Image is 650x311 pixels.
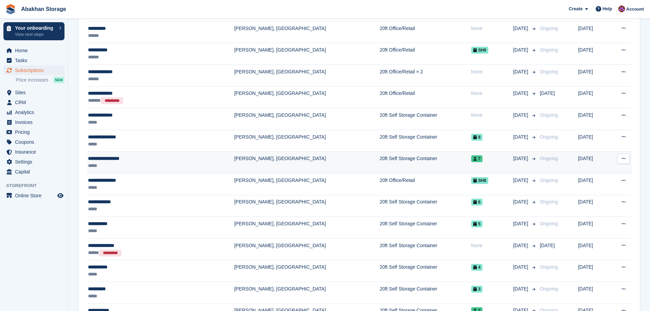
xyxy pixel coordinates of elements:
[234,238,379,260] td: [PERSON_NAME], [GEOGRAPHIC_DATA]
[56,192,64,200] a: Preview store
[380,108,471,130] td: 20ft Self Storage Container
[15,157,56,167] span: Settings
[3,147,64,157] a: menu
[234,43,379,65] td: [PERSON_NAME], [GEOGRAPHIC_DATA]
[15,46,56,55] span: Home
[3,127,64,137] a: menu
[578,260,609,282] td: [DATE]
[3,22,64,40] a: Your onboarding View next steps
[540,286,558,292] span: Ongoing
[578,195,609,217] td: [DATE]
[16,76,64,84] a: Price increases NEW
[234,217,379,239] td: [PERSON_NAME], [GEOGRAPHIC_DATA]
[471,242,513,249] div: None
[380,217,471,239] td: 20ft Self Storage Container
[513,90,530,97] span: [DATE]
[380,21,471,43] td: 20ft Office/Retail
[540,112,558,118] span: Ongoing
[513,112,530,119] span: [DATE]
[471,90,513,97] div: None
[15,98,56,107] span: CRM
[380,238,471,260] td: 20ft Self Storage Container
[540,156,558,161] span: Ongoing
[471,199,483,206] span: 6
[513,264,530,271] span: [DATE]
[618,5,625,12] img: William Abakhan
[3,191,64,200] a: menu
[540,134,558,140] span: Ongoing
[471,155,483,162] span: 7
[15,117,56,127] span: Invoices
[471,221,483,227] span: 5
[234,195,379,217] td: [PERSON_NAME], [GEOGRAPHIC_DATA]
[513,285,530,293] span: [DATE]
[471,47,488,54] span: SH9
[540,178,558,183] span: Ongoing
[380,43,471,65] td: 20ft Office/Retail
[540,264,558,270] span: Ongoing
[380,86,471,108] td: 20ft Office/Retail
[540,26,558,31] span: Ongoing
[513,198,530,206] span: [DATE]
[53,76,64,83] div: NEW
[234,152,379,173] td: [PERSON_NAME], [GEOGRAPHIC_DATA]
[471,112,513,119] div: None
[578,108,609,130] td: [DATE]
[471,177,488,184] span: SH8
[513,46,530,54] span: [DATE]
[380,173,471,195] td: 20ft Office/Retail
[15,137,56,147] span: Coupons
[578,65,609,87] td: [DATE]
[15,56,56,65] span: Tasks
[380,65,471,87] td: 20ft Office/Retail × 2
[380,282,471,304] td: 20ft Self Storage Container
[513,220,530,227] span: [DATE]
[15,31,56,38] p: View next steps
[380,130,471,152] td: 20ft Self Storage Container
[540,221,558,226] span: Ongoing
[3,167,64,176] a: menu
[578,130,609,152] td: [DATE]
[15,66,56,75] span: Subscriptions
[471,25,513,32] div: None
[234,173,379,195] td: [PERSON_NAME], [GEOGRAPHIC_DATA]
[15,167,56,176] span: Capital
[603,5,612,12] span: Help
[471,134,483,141] span: 8
[15,147,56,157] span: Insurance
[3,157,64,167] a: menu
[578,282,609,304] td: [DATE]
[234,282,379,304] td: [PERSON_NAME], [GEOGRAPHIC_DATA]
[3,88,64,97] a: menu
[380,152,471,173] td: 20ft Self Storage Container
[15,88,56,97] span: Sites
[578,86,609,108] td: [DATE]
[5,4,16,14] img: stora-icon-8386f47178a22dfd0bd8f6a31ec36ba5ce8667c1dd55bd0f319d3a0aa187defe.svg
[234,86,379,108] td: [PERSON_NAME], [GEOGRAPHIC_DATA]
[471,68,513,75] div: None
[540,90,555,96] span: [DATE]
[578,238,609,260] td: [DATE]
[234,108,379,130] td: [PERSON_NAME], [GEOGRAPHIC_DATA]
[513,242,530,249] span: [DATE]
[578,217,609,239] td: [DATE]
[3,66,64,75] a: menu
[18,3,69,15] a: Abakhan Storage
[3,46,64,55] a: menu
[3,117,64,127] a: menu
[6,182,68,189] span: Storefront
[513,25,530,32] span: [DATE]
[15,108,56,117] span: Analytics
[15,191,56,200] span: Online Store
[578,21,609,43] td: [DATE]
[15,127,56,137] span: Pricing
[513,177,530,184] span: [DATE]
[578,43,609,65] td: [DATE]
[540,243,555,248] span: [DATE]
[3,98,64,107] a: menu
[380,260,471,282] td: 20ft Self Storage Container
[234,21,379,43] td: [PERSON_NAME], [GEOGRAPHIC_DATA]
[540,199,558,204] span: Ongoing
[234,260,379,282] td: [PERSON_NAME], [GEOGRAPHIC_DATA]
[540,69,558,74] span: Ongoing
